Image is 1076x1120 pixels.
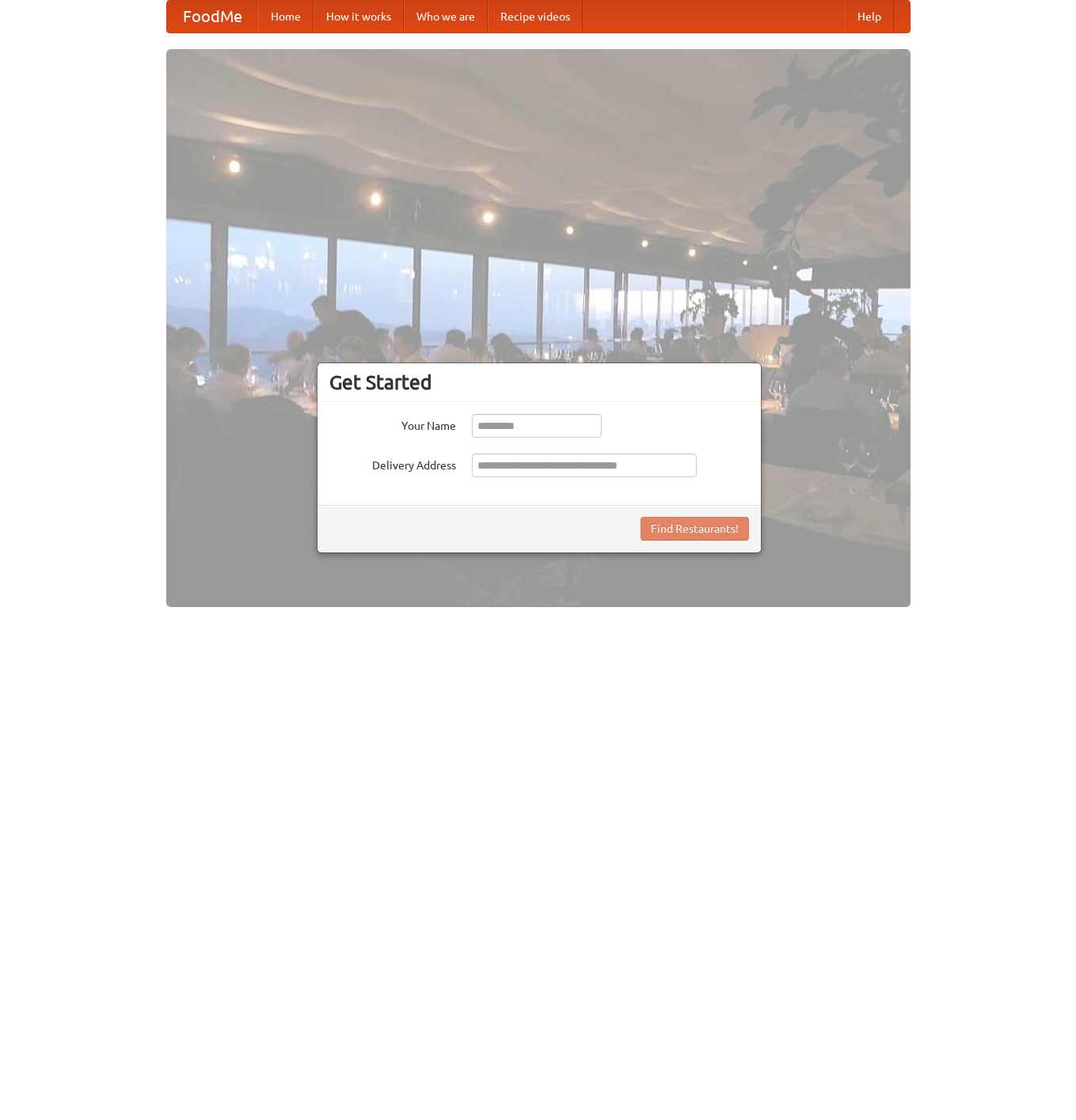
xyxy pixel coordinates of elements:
[641,517,749,541] button: Find Restaurants!
[258,1,314,32] a: Home
[488,1,583,32] a: Recipe videos
[845,1,894,32] a: Help
[329,414,456,434] label: Your Name
[329,370,749,394] h3: Get Started
[167,1,258,32] a: FoodMe
[314,1,404,32] a: How it works
[329,454,456,473] label: Delivery Address
[404,1,488,32] a: Who we are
